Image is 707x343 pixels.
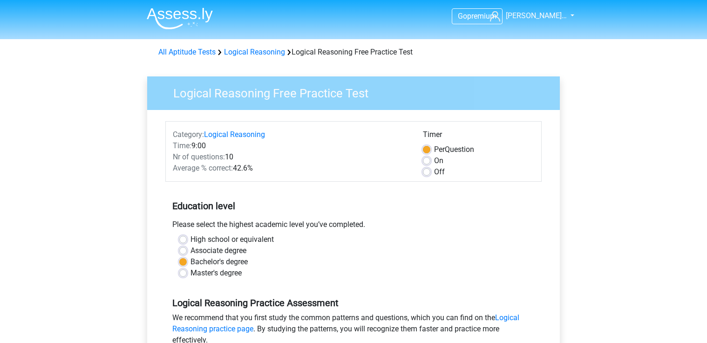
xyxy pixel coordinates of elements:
h5: Education level [172,197,535,215]
label: Bachelor's degree [190,256,248,268]
span: Time: [173,141,191,150]
a: [PERSON_NAME]… [486,10,568,21]
span: Go [458,12,467,21]
div: Logical Reasoning Free Practice Test [155,47,552,58]
h3: Logical Reasoning Free Practice Test [162,82,553,101]
label: Master's degree [190,268,242,279]
img: Assessly [147,7,213,29]
a: Logical Reasoning [204,130,265,139]
span: Nr of questions: [173,152,225,161]
span: Category: [173,130,204,139]
label: On [434,155,443,166]
span: premium [467,12,496,21]
div: 42.6% [166,163,416,174]
span: [PERSON_NAME]… [506,11,567,20]
label: High school or equivalent [190,234,274,245]
div: 10 [166,151,416,163]
span: Per [434,145,445,154]
label: Associate degree [190,245,246,256]
a: Logical Reasoning [224,48,285,56]
div: Timer [423,129,534,144]
a: Gopremium [452,10,502,22]
h5: Logical Reasoning Practice Assessment [172,297,535,309]
span: Average % correct: [173,164,233,172]
div: 9:00 [166,140,416,151]
label: Off [434,166,445,178]
a: All Aptitude Tests [158,48,216,56]
div: Please select the highest academic level you’ve completed. [165,219,542,234]
label: Question [434,144,474,155]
